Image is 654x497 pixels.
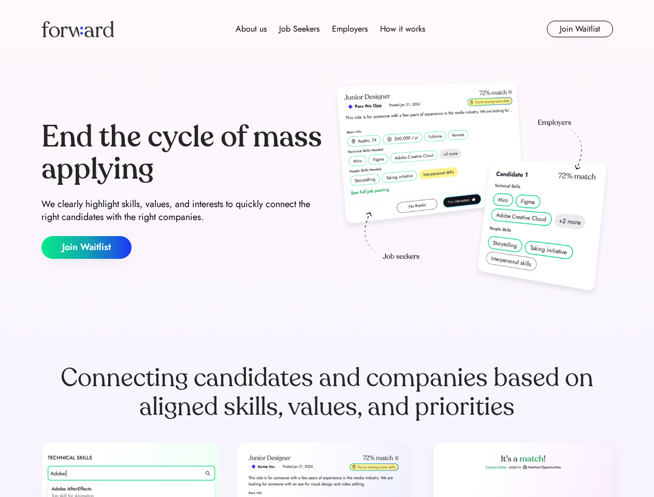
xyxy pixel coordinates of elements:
div: We clearly highlight skills, values, and interests to quickly connect the right candidates with t... [41,198,323,224]
div: Employers [332,23,368,35]
img: Forward logo [41,21,114,37]
img: hero-image.png [331,79,613,301]
div: About us [236,23,267,35]
div: End the cycle of mass applying [41,121,323,185]
button: Join Waitlist [41,236,132,259]
div: Job Seekers [279,23,319,35]
button: Join Waitlist [547,21,613,37]
div: Connecting candidates and companies based on aligned skills, values, and priorities [41,363,613,421]
div: How it works [380,23,425,35]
